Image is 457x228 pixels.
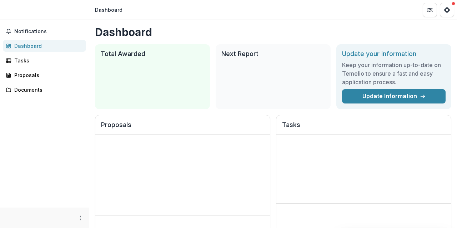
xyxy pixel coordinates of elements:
[3,26,86,37] button: Notifications
[3,84,86,96] a: Documents
[3,69,86,81] a: Proposals
[221,50,325,58] h2: Next Report
[95,26,451,39] h1: Dashboard
[101,121,264,135] h2: Proposals
[14,86,80,93] div: Documents
[14,42,80,50] div: Dashboard
[95,6,122,14] div: Dashboard
[101,50,204,58] h2: Total Awarded
[14,57,80,64] div: Tasks
[342,89,446,103] a: Update Information
[342,61,446,86] h3: Keep your information up-to-date on Temelio to ensure a fast and easy application process.
[342,50,446,58] h2: Update your information
[440,3,454,17] button: Get Help
[92,5,125,15] nav: breadcrumb
[14,71,80,79] div: Proposals
[423,3,437,17] button: Partners
[14,29,83,35] span: Notifications
[3,40,86,52] a: Dashboard
[3,55,86,66] a: Tasks
[76,214,85,222] button: More
[282,121,445,135] h2: Tasks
